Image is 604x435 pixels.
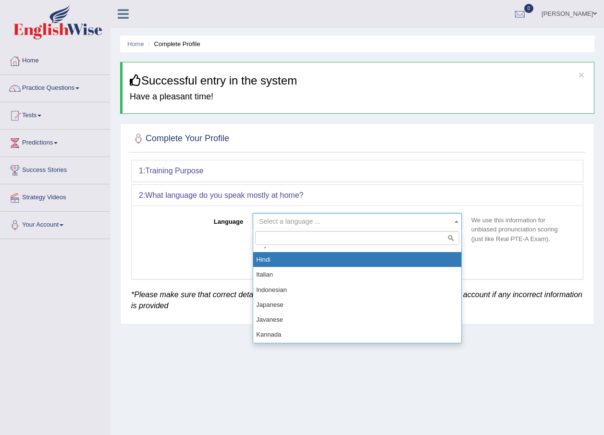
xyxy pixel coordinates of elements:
button: × [579,70,584,80]
a: Success Stories [0,157,110,181]
li: Complete Profile [146,39,200,48]
li: Japanese [253,297,461,312]
li: Kashmiri [253,342,461,357]
li: Hindi [253,252,461,267]
h2: Complete Your Profile [131,132,229,146]
label: Language [139,213,248,226]
a: Home [127,40,144,48]
a: Tests [0,102,110,126]
a: Practice Questions [0,75,110,99]
a: Your Account [0,212,110,236]
div: 2: [132,185,583,206]
em: *Please make sure that correct details are provided. English Wise reserves the rights to block th... [131,290,582,310]
b: Training Purpose [145,167,203,175]
a: Home [0,48,110,72]
li: Indonesian [253,282,461,297]
a: Strategy Videos [0,184,110,208]
li: Kannada [253,327,461,342]
div: 1: [132,160,583,181]
b: What language do you speak mostly at home? [145,191,303,199]
h3: Successful entry in the system [130,74,587,87]
li: Italian [253,267,461,282]
a: Predictions [0,130,110,154]
span: Select a language ... [259,217,320,225]
li: Javanese [253,312,461,327]
p: We use this information for unbiased pronunciation scoring (just like Real PTE-A Exam). [467,216,576,243]
span: 0 [524,4,534,13]
h4: Have a pleasant time! [130,92,587,102]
